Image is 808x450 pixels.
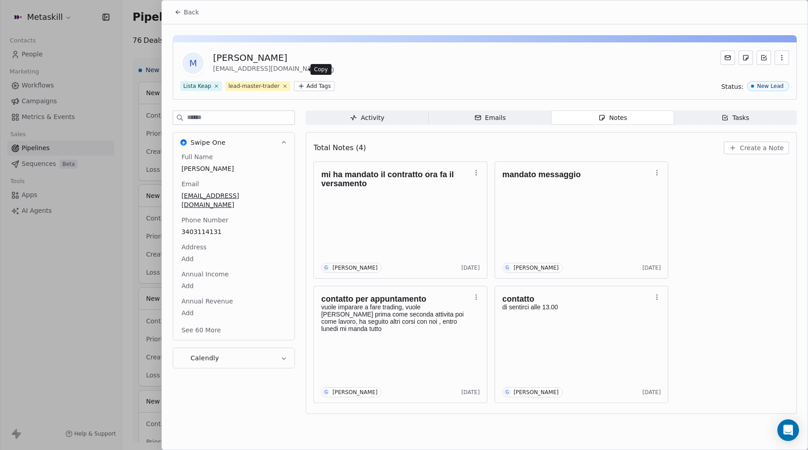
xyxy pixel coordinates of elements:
button: Back [169,4,204,20]
div: Tasks [721,113,749,123]
span: Add [181,281,286,290]
div: G [505,264,509,271]
div: lead-master-trader [228,82,279,90]
span: M [182,52,204,74]
div: [PERSON_NAME] [514,265,559,271]
div: Activity [350,113,384,123]
div: Lista Keap [183,82,211,90]
img: Calendly [180,355,187,361]
div: G [325,389,328,396]
span: 3403114131 [181,227,286,236]
div: Open Intercom Messenger [777,419,799,441]
p: di sentirci alle 13.00 [502,303,652,311]
h1: contatto per appuntamento [321,294,471,303]
div: [PERSON_NAME] [514,389,559,395]
span: Create a Note [740,143,784,152]
p: vuole imparare a fare trading, vuole [PERSON_NAME] prima come seconda attivita poi come lavoro, h... [321,303,471,332]
button: Swipe OneSwipe One [173,133,294,152]
span: Address [179,243,208,252]
button: CalendlyCalendly [173,348,294,368]
img: Swipe One [180,139,187,146]
span: [DATE] [643,389,661,396]
span: Full Name [179,152,215,161]
span: Annual Income [179,270,230,279]
div: Swipe OneSwipe One [173,152,294,340]
span: [PERSON_NAME] [181,164,286,173]
h1: contatto [502,294,652,303]
span: Add [181,308,286,317]
div: [PERSON_NAME] [332,265,377,271]
span: Total Notes (4) [313,142,366,153]
h1: mandato messaggio [502,170,652,179]
span: Email [179,179,201,188]
button: Create a Note [724,142,789,154]
span: [EMAIL_ADDRESS][DOMAIN_NAME] [181,191,286,209]
span: [DATE] [643,264,661,271]
button: Add Tags [294,81,335,91]
p: Copy [314,66,328,73]
span: Calendly [190,354,219,363]
div: [PERSON_NAME] [213,51,336,64]
div: Emails [474,113,506,123]
span: Status: [721,82,744,91]
span: Phone Number [179,216,230,225]
span: Add [181,254,286,263]
span: [DATE] [461,389,480,396]
button: See 60 More [176,322,226,338]
span: Back [184,8,199,17]
h1: mi ha mandato il contratto ora fa il versamento [321,170,471,188]
div: G [325,264,328,271]
span: Annual Revenue [179,297,234,306]
span: Swipe One [190,138,225,147]
div: [PERSON_NAME] [332,389,377,395]
div: New Lead [757,83,784,89]
div: G [505,389,509,396]
span: [DATE] [461,264,480,271]
div: [EMAIL_ADDRESS][DOMAIN_NAME] [213,64,336,75]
